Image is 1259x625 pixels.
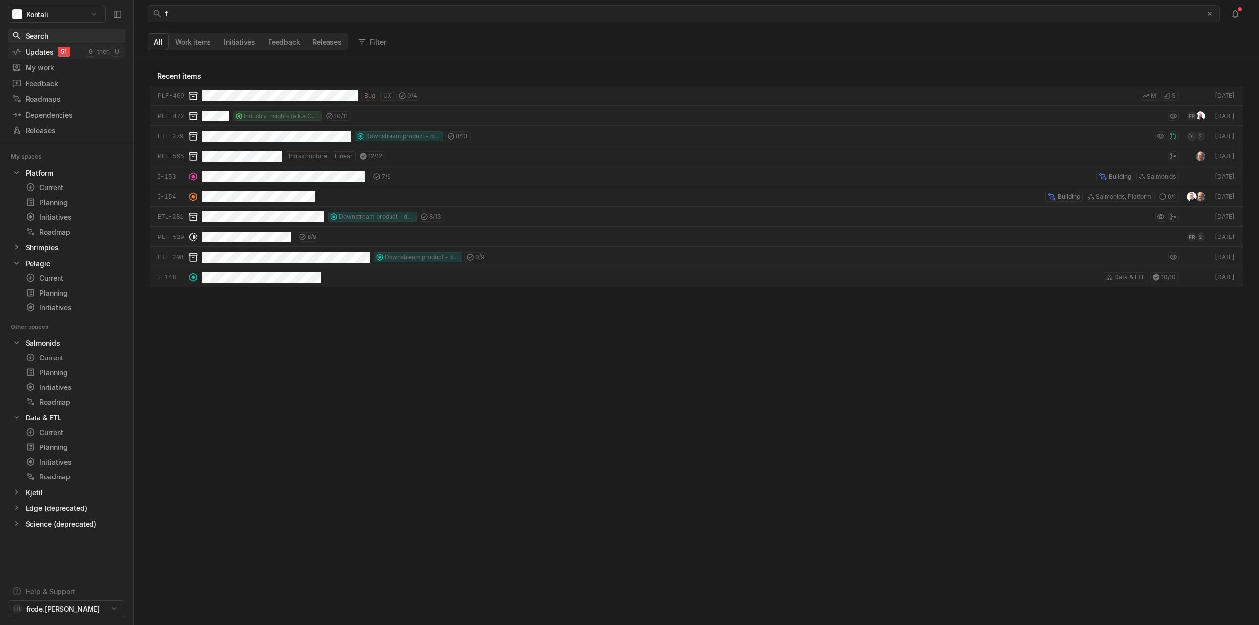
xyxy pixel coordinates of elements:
span: 2 [1199,232,1202,242]
a: PLF-472Industry insights (a.k.a Corporate intel)10/11FR[DATE] [150,106,1243,126]
a: Pelagic [8,256,125,270]
img: DSC_1296.JPG [1196,111,1205,121]
div: Planning [26,288,121,298]
div: Search [12,31,121,41]
img: Kontali0497_EJH_round.png [1187,192,1197,202]
a: Dependencies [8,107,125,122]
a: PLF-469BugUX0/4MS[DATE] [150,86,1243,106]
a: Initiatives [22,380,125,394]
div: PLF-595 [158,152,184,161]
span: Salmonids [1147,172,1176,181]
div: ETL-279 [158,132,184,141]
a: Planning [22,440,125,454]
a: Updates51gthenu [8,44,125,59]
span: 8 / 9 [307,233,316,241]
div: [DATE] [1213,273,1235,282]
span: frode.[PERSON_NAME] [26,604,100,614]
div: PLF-529 [158,233,184,241]
a: I-148Data & ETL10/10[DATE] [150,267,1243,287]
span: Building [1058,192,1080,201]
span: f [165,9,168,18]
div: [DATE] [1213,172,1235,181]
div: [DATE] [1213,91,1235,100]
img: profile.jpeg [1196,192,1205,202]
div: Data & ETL [26,413,61,423]
div: I-154 [158,192,184,201]
span: UX [383,91,391,100]
div: Feedback [12,78,121,89]
span: Infrastructure [289,152,327,161]
a: Current [22,425,125,439]
button: Feedback [262,34,306,50]
span: FR [14,604,20,614]
div: Roadmap [26,397,121,407]
span: 0 / 9 [475,253,484,262]
a: Releases [8,123,125,138]
a: Initiatives [22,455,125,469]
div: I-148 [158,273,184,282]
div: 10 / 10 [1150,272,1179,282]
span: 0 / 4 [407,91,417,100]
a: Salmonids [8,336,125,350]
a: Search [8,29,125,43]
div: Planning [26,367,121,378]
a: I-1537/9BuildingSalmonids[DATE] [150,166,1243,186]
span: FR [1189,232,1194,242]
a: Data & ETL [8,411,125,424]
a: ETL-279Downstream product - data sources8/13OL2[DATE] [150,126,1243,146]
kbd: g [86,47,95,57]
span: 8 / 13 [429,212,441,221]
div: Kjetil [26,487,43,498]
a: Planning [22,195,125,209]
a: Initiatives [22,300,125,314]
div: [DATE] [1213,112,1235,120]
div: ETL-298 [158,253,184,262]
button: Filter [353,34,392,50]
span: S [1172,91,1176,100]
div: Recent items [150,66,1243,86]
div: Salmonids [26,338,60,348]
div: Roadmaps [12,94,121,104]
div: Roadmap [26,227,121,237]
a: I-154BuildingSalmonids, Platform0/1[DATE] [150,186,1243,207]
div: [DATE] [1213,212,1235,221]
span: Building [1109,172,1131,181]
span: Downstream product - data sources [365,132,440,141]
span: Data & ETL [1114,273,1145,282]
button: Kontali [8,6,106,23]
div: My spaces [11,152,54,162]
a: Current [22,180,125,194]
div: I-153 [158,172,184,181]
button: Initiatives [217,34,262,50]
div: Edge (deprecated) [8,501,125,515]
div: [DATE] [1213,132,1235,141]
div: Initiatives [26,302,121,313]
div: Releases [12,125,121,136]
span: 8 / 13 [456,132,468,141]
div: Science (deprecated) [26,519,96,529]
div: Edge (deprecated) [26,503,87,513]
span: Industry insights (a.k.a Corporate intel) [244,112,319,120]
span: 12 / 12 [368,152,382,161]
div: Dependencies [12,110,121,120]
span: 10 / 11 [334,112,348,120]
div: Help & Support [26,586,75,596]
div: [DATE] [1213,253,1235,262]
div: Roadmap [26,472,121,482]
div: Planning [26,197,121,208]
span: 7 / 9 [382,172,390,181]
span: Bug [364,91,375,100]
a: Kjetil [8,485,125,499]
div: My work [12,62,121,73]
div: Platform [26,168,53,178]
div: Shrimpies [8,240,125,254]
div: Platform [8,166,125,179]
a: Current [22,271,125,285]
span: Linear [335,152,353,161]
div: Current [26,353,121,363]
div: grid [134,56,1259,625]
